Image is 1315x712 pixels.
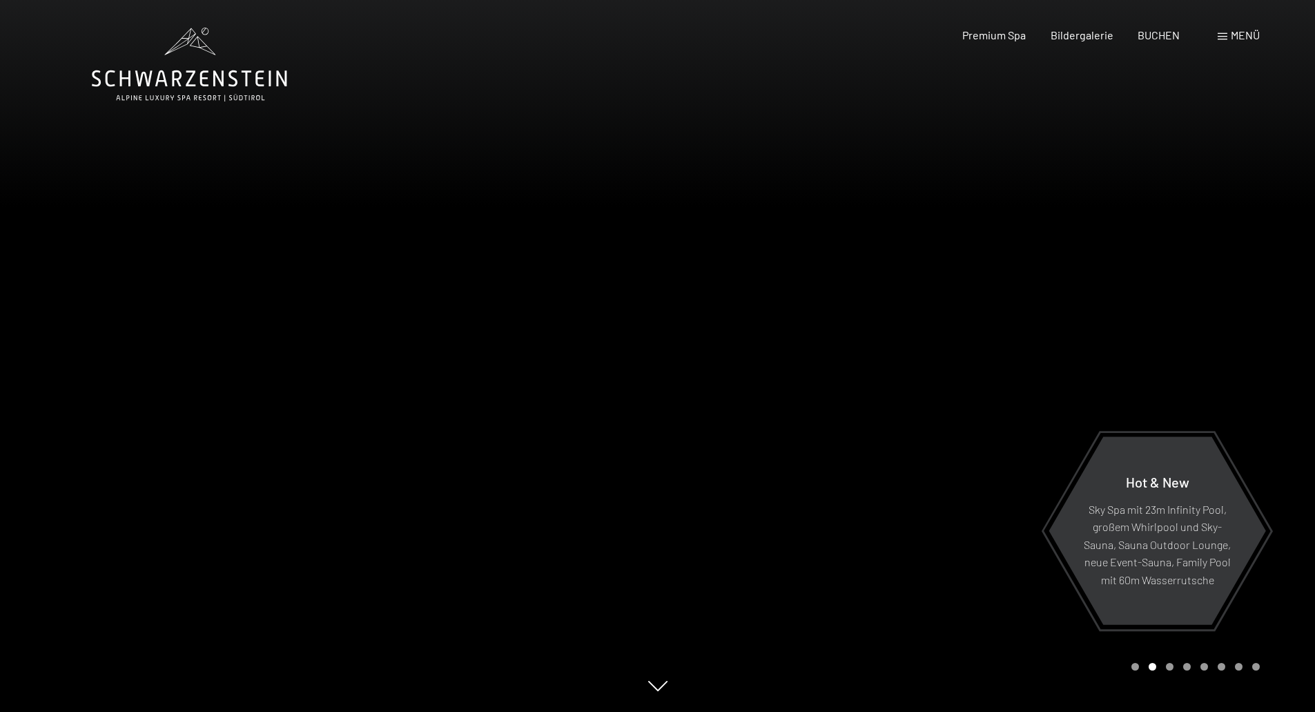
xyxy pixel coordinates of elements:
div: Carousel Page 5 [1200,663,1208,671]
div: Carousel Page 4 [1183,663,1191,671]
p: Sky Spa mit 23m Infinity Pool, großem Whirlpool und Sky-Sauna, Sauna Outdoor Lounge, neue Event-S... [1082,500,1232,588]
div: Carousel Page 6 [1218,663,1225,671]
a: Premium Spa [962,28,1026,41]
div: Carousel Pagination [1127,663,1260,671]
span: Hot & New [1126,473,1189,490]
div: Carousel Page 2 (Current Slide) [1149,663,1156,671]
div: Carousel Page 1 [1131,663,1139,671]
div: Carousel Page 7 [1235,663,1243,671]
div: Carousel Page 3 [1166,663,1173,671]
span: Menü [1231,28,1260,41]
a: Hot & New Sky Spa mit 23m Infinity Pool, großem Whirlpool und Sky-Sauna, Sauna Outdoor Lounge, ne... [1048,436,1267,626]
a: BUCHEN [1138,28,1180,41]
div: Carousel Page 8 [1252,663,1260,671]
a: Bildergalerie [1051,28,1113,41]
